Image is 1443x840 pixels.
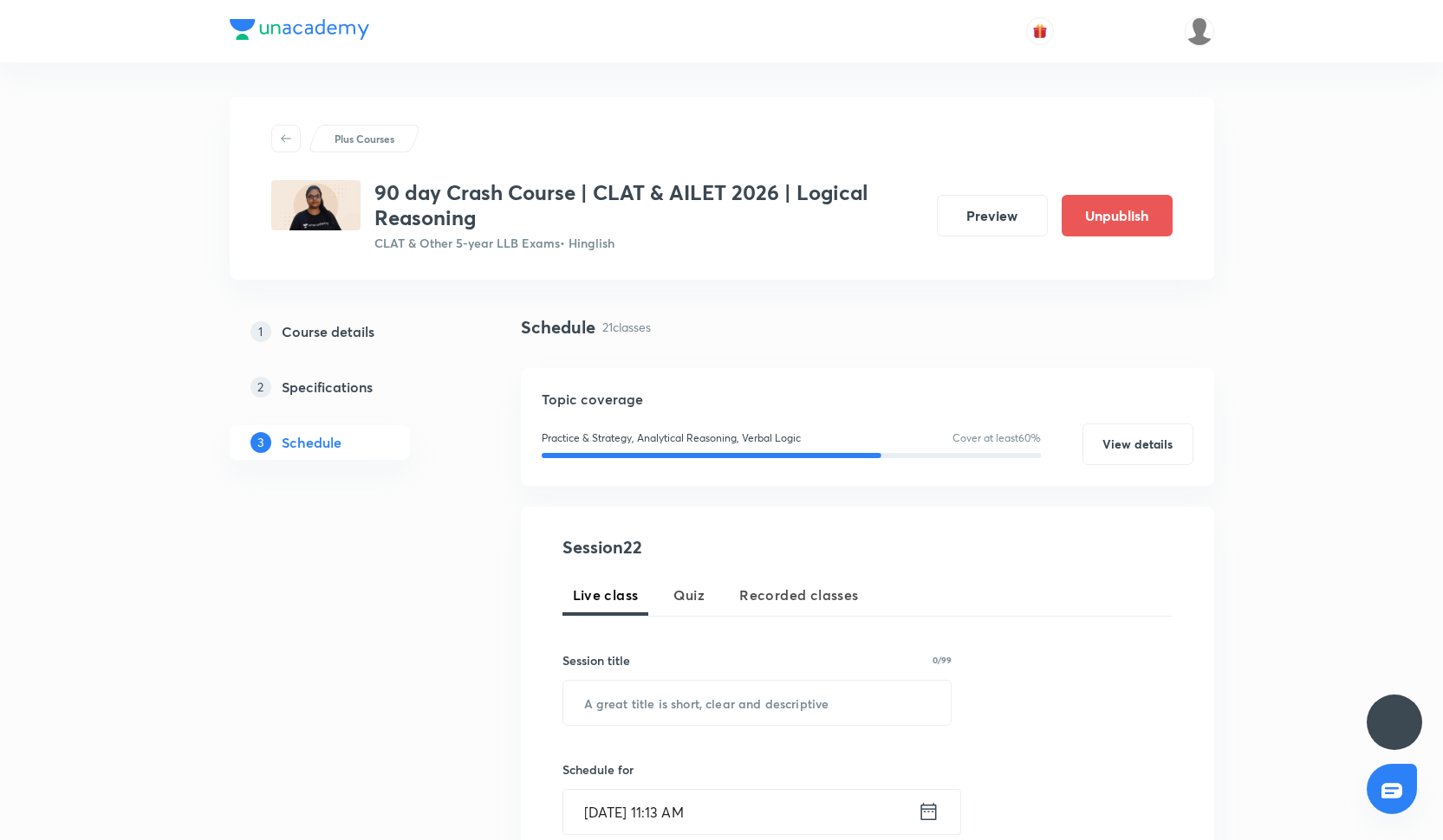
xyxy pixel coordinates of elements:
img: Samridhya Pal [1185,16,1214,46]
a: Company Logo [230,19,369,44]
p: 0/99 [933,656,952,664]
h5: Course details [282,321,374,342]
button: Unpublish [1062,195,1173,236]
button: Preview [937,195,1048,236]
h3: 90 day Crash Course | CLAT & AILET 2026 | Logical Reasoning [374,180,923,230]
button: avatar [1026,17,1054,45]
p: 1 [250,321,271,342]
h5: Schedule [282,432,341,453]
img: E98BA68D-00AD-4959-A944-5CC150F7A036_plus.png [271,180,361,230]
h4: Session 22 [562,534,879,560]
span: Recorded classes [739,585,858,605]
p: Cover at least 60 % [952,430,1041,446]
h4: Schedule [521,314,595,340]
input: A great title is short, clear and descriptive [563,681,952,725]
a: 2Specifications [230,370,465,404]
span: Quiz [673,585,705,605]
p: CLAT & Other 5-year LLB Exams • Hinglish [374,234,923,252]
p: Plus Courses [335,131,394,146]
button: View details [1082,423,1193,465]
p: Practice & Strategy, Analytical Reasoning, Verbal Logic [542,430,801,446]
p: 21 classes [602,318,651,336]
span: Live class [573,585,639,605]
p: 2 [250,377,271,397]
h6: Schedule for [562,760,952,779]
h5: Specifications [282,377,373,397]
h6: Session title [562,651,630,669]
h5: Topic coverage [542,389,1193,410]
p: 3 [250,432,271,453]
img: Company Logo [230,19,369,40]
a: 1Course details [230,314,465,349]
img: avatar [1032,23,1048,39]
